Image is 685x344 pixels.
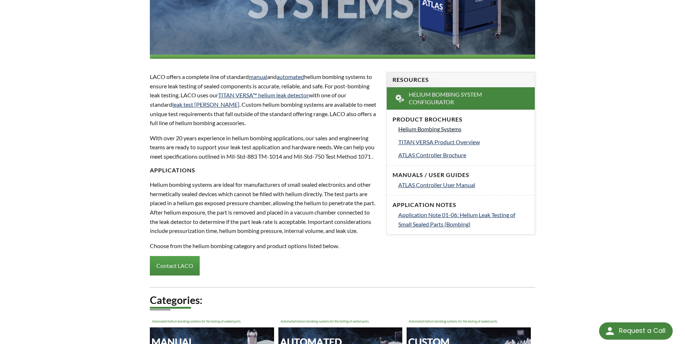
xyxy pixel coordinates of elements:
[150,167,377,174] h4: Applications
[393,116,529,123] h4: Product Brochures
[398,138,480,145] span: TITAN VERSA Product Overview
[249,73,267,80] a: manual
[172,101,239,108] a: leak test [PERSON_NAME]
[398,124,529,134] a: Helium Bombing Systems
[398,150,529,160] a: ATLAS Controller Brochure
[387,87,535,110] a: Helium Bombing System Configurator
[277,73,304,80] a: automated
[150,256,200,275] a: Contact LACO
[150,72,377,128] p: LACO offers a complete line of standard and helium bombing systems to ensure leak testing of seal...
[393,76,529,84] h4: Resources
[398,125,461,132] span: Helium Bombing Systems
[398,151,466,158] span: ATLAS Controller Brochure
[218,92,309,98] a: TITAN VERSA™ helium leak detector
[150,241,377,251] p: Choose from the helium bombing category and product options listed below.
[150,133,377,161] p: With over 20 years experience in helium bombing applications, our sales and engineering teams are...
[398,211,515,228] span: Application Note 01-06: Helium Leak Testing of Small Sealed Parts (Bombing)
[398,210,529,229] a: Application Note 01-06: Helium Leak Testing of Small Sealed Parts (Bombing)
[619,322,666,339] div: Request a Call
[599,322,673,340] div: Request a Call
[393,201,529,209] h4: Application Notes
[409,91,513,106] span: Helium Bombing System Configurator
[604,325,616,337] img: round button
[398,137,529,147] a: TITAN VERSA Product Overview
[398,180,529,190] a: ATLAS Controller User Manual
[150,294,535,307] h2: Categories:
[393,171,529,179] h4: Manuals / User Guides
[150,180,377,235] p: Helium bombing systems are ideal for manufacturers of small sealed electronics and other hermetic...
[398,181,475,188] span: ATLAS Controller User Manual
